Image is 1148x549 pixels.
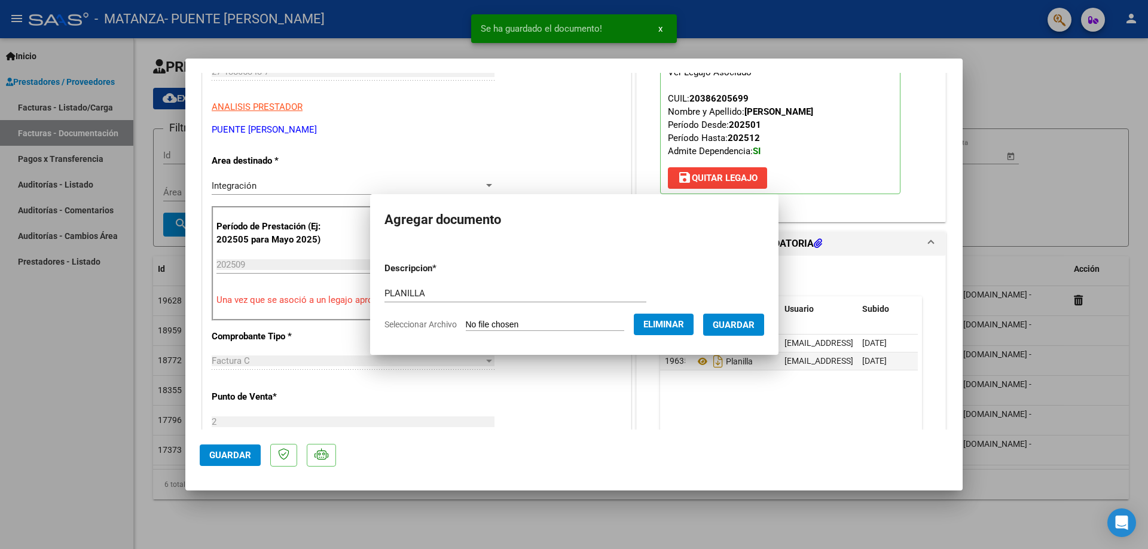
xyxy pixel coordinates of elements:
div: Ver Legajo Asociado [668,66,752,79]
span: Eliminar [643,319,684,330]
span: 19635 [665,356,689,366]
span: ANALISIS PRESTADOR [212,102,303,112]
span: [EMAIL_ADDRESS][DOMAIN_NAME] - [PERSON_NAME] [784,338,987,348]
button: Guardar [200,444,261,466]
span: [DATE] [862,356,887,366]
p: Punto de Venta [212,390,335,404]
span: Quitar Legajo [677,173,758,183]
strong: [PERSON_NAME] [744,106,813,117]
button: Eliminar [634,314,694,335]
p: Una vez que se asoció a un legajo aprobado no se puede cambiar el período de prestación. [216,293,617,307]
span: [DATE] [862,338,887,348]
button: Guardar [703,314,764,336]
datatable-header-cell: Acción [917,296,977,322]
span: Usuario [784,304,814,314]
strong: 202512 [728,133,760,143]
div: Open Intercom Messenger [1107,508,1136,537]
h2: Agregar documento [384,208,764,231]
datatable-header-cell: Subido [857,296,917,322]
div: DOCUMENTACIÓN RESPALDATORIA [637,256,945,504]
span: Se ha guardado el documento! [481,23,602,35]
datatable-header-cell: Usuario [780,296,857,322]
span: Integración [212,180,257,191]
span: Factura C [212,355,250,366]
span: Seleccionar Archivo [384,320,457,329]
p: Comprobante Tipo * [212,330,335,343]
div: 20386205699 [689,92,749,105]
span: x [658,23,662,34]
span: Guardar [209,450,251,461]
button: Quitar Legajo [668,167,767,189]
span: CUIL: Nombre y Apellido: Período Desde: Período Hasta: Admite Dependencia: [668,93,813,157]
p: Descripcion [384,262,499,275]
mat-icon: save [677,170,692,185]
strong: SI [753,146,761,157]
span: [EMAIL_ADDRESS][DOMAIN_NAME] - [PERSON_NAME] [784,356,987,366]
span: Subido [862,304,889,314]
p: Período de Prestación (Ej: 202505 para Mayo 2025) [216,220,337,247]
mat-expansion-panel-header: DOCUMENTACIÓN RESPALDATORIA [637,232,945,256]
span: Guardar [713,320,755,330]
p: Legajo preaprobado para Período de Prestación: [660,48,900,194]
i: Descargar documento [710,352,726,371]
span: Planilla [695,357,753,366]
p: Area destinado * [212,154,335,168]
p: PUENTE [PERSON_NAME] [212,123,622,137]
strong: 202501 [729,119,761,130]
